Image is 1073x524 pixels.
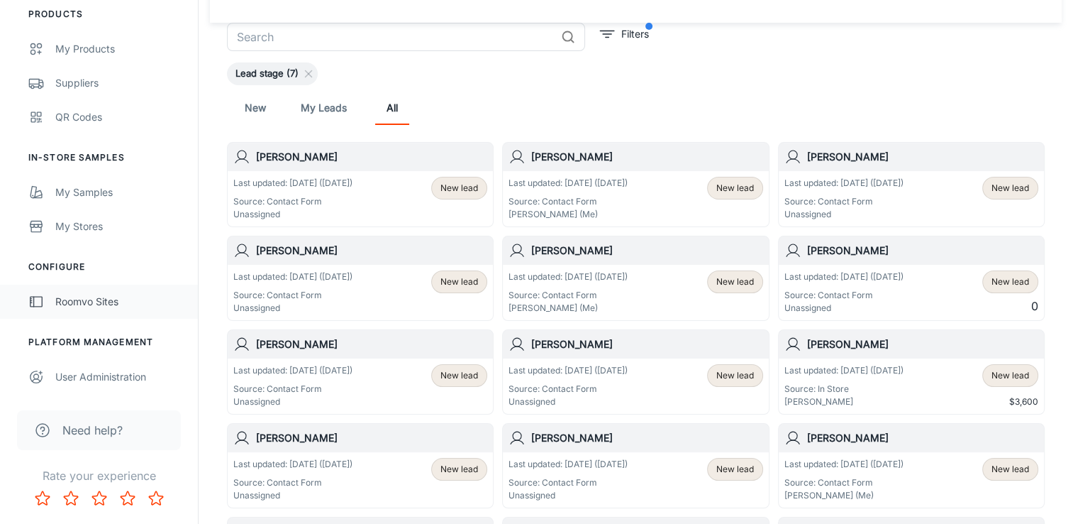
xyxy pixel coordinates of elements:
[233,489,352,502] p: Unassigned
[440,275,478,288] span: New lead
[982,271,1038,315] div: 0
[807,149,1038,165] h6: [PERSON_NAME]
[502,236,769,321] a: [PERSON_NAME]Last updated: [DATE] ([DATE])Source: Contact Form[PERSON_NAME] (Me)New lead
[508,177,628,190] p: Last updated: [DATE] ([DATE])
[784,476,904,489] p: Source: Contact Form
[778,423,1045,508] a: [PERSON_NAME]Last updated: [DATE] ([DATE])Source: Contact Form[PERSON_NAME] (Me)New lead
[508,458,628,471] p: Last updated: [DATE] ([DATE])
[227,423,494,508] a: [PERSON_NAME]Last updated: [DATE] ([DATE])Source: Contact FormUnassignedNew lead
[807,337,1038,352] h6: [PERSON_NAME]
[784,489,904,502] p: [PERSON_NAME] (Me)
[233,271,352,283] p: Last updated: [DATE] ([DATE])
[784,458,904,471] p: Last updated: [DATE] ([DATE])
[55,219,184,234] div: My Stores
[508,383,628,395] p: Source: Contact Form
[784,364,904,377] p: Last updated: [DATE] ([DATE])
[991,275,1029,288] span: New lead
[778,329,1045,415] a: [PERSON_NAME]Last updated: [DATE] ([DATE])Source: In Store[PERSON_NAME]New lead$3,600
[233,364,352,377] p: Last updated: [DATE] ([DATE])
[233,458,352,471] p: Last updated: [DATE] ([DATE])
[991,463,1029,476] span: New lead
[55,75,184,91] div: Suppliers
[440,463,478,476] span: New lead
[508,208,628,221] p: [PERSON_NAME] (Me)
[301,91,347,125] a: My Leads
[440,182,478,195] span: New lead
[508,489,628,502] p: Unassigned
[502,423,769,508] a: [PERSON_NAME]Last updated: [DATE] ([DATE])Source: Contact FormUnassignedNew lead
[233,177,352,190] p: Last updated: [DATE] ([DATE])
[55,185,184,200] div: My Samples
[28,484,57,513] button: Rate 1 star
[784,302,904,315] p: Unassigned
[233,289,352,302] p: Source: Contact Form
[716,182,754,195] span: New lead
[227,329,494,415] a: [PERSON_NAME]Last updated: [DATE] ([DATE])Source: Contact FormUnassignedNew lead
[227,62,318,85] div: Lead stage (7)
[227,236,494,321] a: [PERSON_NAME]Last updated: [DATE] ([DATE])Source: Contact FormUnassignedNew lead
[62,422,123,439] span: Need help?
[784,177,904,190] p: Last updated: [DATE] ([DATE])
[142,484,170,513] button: Rate 5 star
[256,337,487,352] h6: [PERSON_NAME]
[227,67,307,81] span: Lead stage (7)
[233,395,352,408] p: Unassigned
[233,383,352,395] p: Source: Contact Form
[55,109,184,125] div: QR Codes
[784,395,904,408] p: [PERSON_NAME]
[85,484,113,513] button: Rate 3 star
[502,329,769,415] a: [PERSON_NAME]Last updated: [DATE] ([DATE])Source: Contact FormUnassignedNew lead
[991,369,1029,382] span: New lead
[807,243,1038,258] h6: [PERSON_NAME]
[991,182,1029,195] span: New lead
[233,476,352,489] p: Source: Contact Form
[55,369,184,385] div: User Administration
[716,463,754,476] span: New lead
[375,91,409,125] a: All
[238,91,272,125] a: New
[716,369,754,382] span: New lead
[531,430,762,446] h6: [PERSON_NAME]
[508,195,628,208] p: Source: Contact Form
[508,289,628,302] p: Source: Contact Form
[502,142,769,227] a: [PERSON_NAME]Last updated: [DATE] ([DATE])Source: Contact Form[PERSON_NAME] (Me)New lead
[784,271,904,283] p: Last updated: [DATE] ([DATE])
[621,26,649,42] p: Filters
[778,142,1045,227] a: [PERSON_NAME]Last updated: [DATE] ([DATE])Source: Contact FormUnassignedNew lead
[508,364,628,377] p: Last updated: [DATE] ([DATE])
[233,208,352,221] p: Unassigned
[440,369,478,382] span: New lead
[784,195,904,208] p: Source: Contact Form
[233,302,352,315] p: Unassigned
[784,289,904,302] p: Source: Contact Form
[55,41,184,57] div: My Products
[596,23,652,45] button: filter
[778,236,1045,321] a: [PERSON_NAME]Last updated: [DATE] ([DATE])Source: Contact FormUnassignedNew lead0
[531,149,762,165] h6: [PERSON_NAME]
[233,195,352,208] p: Source: Contact Form
[784,208,904,221] p: Unassigned
[227,23,555,51] input: Search
[531,337,762,352] h6: [PERSON_NAME]
[784,383,904,395] p: Source: In Store
[256,149,487,165] h6: [PERSON_NAME]
[807,430,1038,446] h6: [PERSON_NAME]
[508,476,628,489] p: Source: Contact Form
[531,243,762,258] h6: [PERSON_NAME]
[227,142,494,227] a: [PERSON_NAME]Last updated: [DATE] ([DATE])Source: Contact FormUnassignedNew lead
[256,430,487,446] h6: [PERSON_NAME]
[113,484,142,513] button: Rate 4 star
[508,271,628,283] p: Last updated: [DATE] ([DATE])
[1009,395,1038,408] span: $3,600
[716,275,754,288] span: New lead
[508,395,628,408] p: Unassigned
[55,294,184,310] div: Roomvo Sites
[256,243,487,258] h6: [PERSON_NAME]
[11,467,187,484] p: Rate your experience
[57,484,85,513] button: Rate 2 star
[508,302,628,315] p: [PERSON_NAME] (Me)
